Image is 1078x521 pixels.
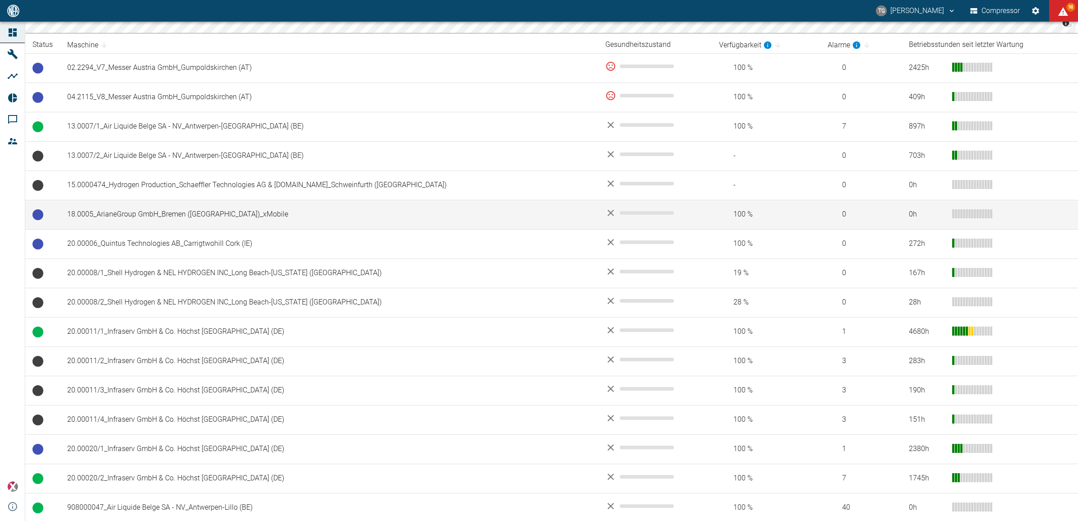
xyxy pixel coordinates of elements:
[60,141,598,171] td: 13.0007/2_Air Liquide Belge SA - NV_Antwerpen-[GEOGRAPHIC_DATA] (BE)
[719,415,813,425] span: 100 %
[32,415,43,425] span: Keine Daten
[60,317,598,346] td: 20.00011/1_Infraserv GmbH & Co. Höchst [GEOGRAPHIC_DATA] (DE)
[909,268,945,278] div: 167 h
[60,112,598,141] td: 13.0007/1_Air Liquide Belge SA - NV_Antwerpen-[GEOGRAPHIC_DATA] (BE)
[909,63,945,73] div: 2425 h
[25,37,60,53] th: Status
[909,503,945,513] div: 0 h
[605,383,705,394] div: No data
[605,120,705,130] div: No data
[60,200,598,229] td: 18.0005_ArianeGroup GmbH_Bremen ([GEOGRAPHIC_DATA])_xMobile
[909,239,945,249] div: 272 h
[32,63,43,74] span: Betriebsbereit
[909,209,945,220] div: 0 h
[909,415,945,425] div: 151 h
[828,268,894,278] span: 0
[828,209,894,220] span: 0
[67,40,110,51] span: Maschine
[605,266,705,277] div: No data
[60,53,598,83] td: 02.2294_V7_Messer Austria GmbH_Gumpoldskirchen (AT)
[605,413,705,424] div: No data
[32,356,43,367] span: Keine Daten
[909,151,945,161] div: 703 h
[828,444,894,454] span: 1
[719,239,813,249] span: 100 %
[828,415,894,425] span: 3
[719,40,772,51] div: berechnet für die letzten 7 Tage
[828,239,894,249] span: 0
[719,121,813,132] span: 100 %
[32,92,43,103] span: Betriebsbereit
[719,151,813,161] span: -
[875,3,957,19] button: thomas.gregoir@neuman-esser.com
[909,385,945,396] div: 190 h
[605,471,705,482] div: No data
[828,180,894,190] span: 0
[909,297,945,308] div: 28 h
[60,258,598,288] td: 20.00008/1_Shell Hydrogen & NEL HYDROGEN INC_Long Beach-[US_STATE] ([GEOGRAPHIC_DATA])
[60,229,598,258] td: 20.00006_Quintus Technologies AB_Carrigtwohill Cork (IE)
[719,327,813,337] span: 100 %
[719,180,813,190] span: -
[876,5,887,16] div: TG
[32,503,43,513] span: Betrieb
[968,3,1022,19] button: Compressor
[719,385,813,396] span: 100 %
[719,473,813,484] span: 100 %
[902,37,1078,53] th: Betriebsstunden seit letzter Wartung
[605,90,705,101] div: 0 %
[719,209,813,220] span: 100 %
[605,354,705,365] div: No data
[32,327,43,337] span: Betrieb
[909,473,945,484] div: 1745 h
[7,481,18,492] img: Xplore Logo
[605,325,705,336] div: No data
[60,346,598,376] td: 20.00011/2_Infraserv GmbH & Co. Höchst [GEOGRAPHIC_DATA] (DE)
[909,121,945,132] div: 897 h
[719,92,813,102] span: 100 %
[32,297,43,308] span: Keine Daten
[828,63,894,73] span: 0
[60,434,598,464] td: 20.00020/1_Infraserv GmbH & Co. Höchst [GEOGRAPHIC_DATA] (DE)
[60,376,598,405] td: 20.00011/3_Infraserv GmbH & Co. Höchst [GEOGRAPHIC_DATA] (DE)
[719,356,813,366] span: 100 %
[719,503,813,513] span: 100 %
[828,40,861,51] div: berechnet für die letzten 7 Tage
[605,61,705,72] div: 0 %
[32,151,43,161] span: Keine Daten
[828,92,894,102] span: 0
[909,92,945,102] div: 409 h
[828,297,894,308] span: 0
[719,297,813,308] span: 28 %
[60,464,598,493] td: 20.00020/2_Infraserv GmbH & Co. Höchst [GEOGRAPHIC_DATA] (DE)
[909,180,945,190] div: 0 h
[828,473,894,484] span: 7
[32,268,43,279] span: Keine Daten
[6,5,20,17] img: logo
[32,209,43,220] span: Betriebsbereit
[719,268,813,278] span: 19 %
[1027,3,1044,19] button: Einstellungen
[828,385,894,396] span: 3
[60,405,598,434] td: 20.00011/4_Infraserv GmbH & Co. Höchst [GEOGRAPHIC_DATA] (DE)
[32,385,43,396] span: Keine Daten
[598,37,712,53] th: Gesundheitszustand
[60,171,598,200] td: 15.0000474_Hydrogen Production_Schaeffler Technologies AG & [DOMAIN_NAME]_Schweinfurth ([GEOGRAPH...
[909,327,945,337] div: 4680 h
[32,121,43,132] span: Betrieb
[60,288,598,317] td: 20.00008/2_Shell Hydrogen & NEL HYDROGEN INC_Long Beach-[US_STATE] ([GEOGRAPHIC_DATA])
[719,444,813,454] span: 100 %
[828,327,894,337] span: 1
[828,503,894,513] span: 40
[605,178,705,189] div: No data
[605,501,705,512] div: No data
[828,151,894,161] span: 0
[605,237,705,248] div: No data
[605,149,705,160] div: No data
[828,121,894,132] span: 7
[32,444,43,455] span: Betriebsbereit
[828,356,894,366] span: 3
[32,239,43,249] span: Betriebsbereit
[60,83,598,112] td: 04.2115_V8_Messer Austria GmbH_Gumpoldskirchen (AT)
[909,444,945,454] div: 2380 h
